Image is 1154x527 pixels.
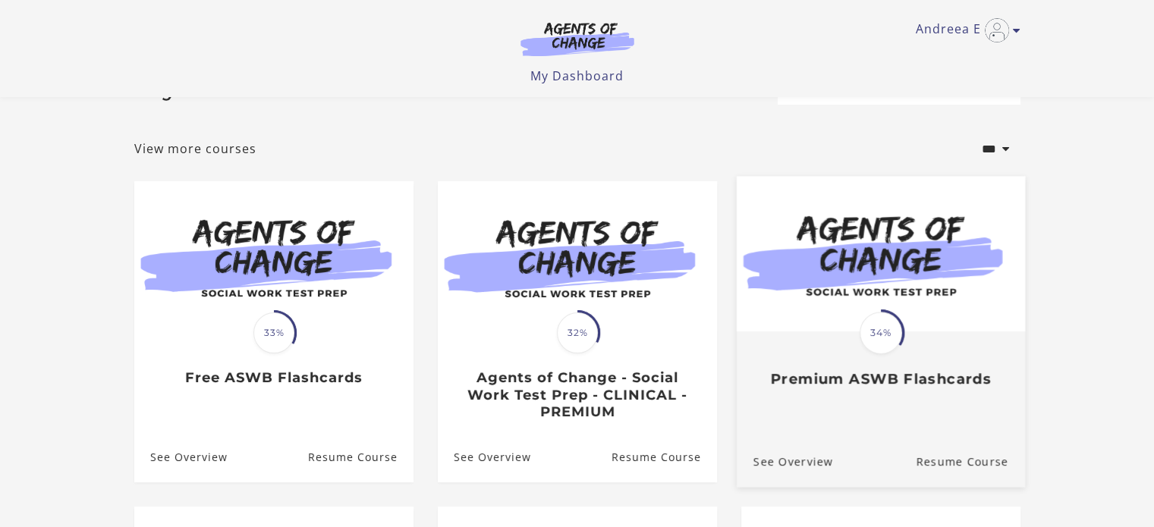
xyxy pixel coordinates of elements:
h3: Premium ASWB Flashcards [753,371,1008,388]
a: My Dashboard [530,67,624,84]
span: 33% [253,312,294,353]
a: Premium ASWB Flashcards: Resume Course [916,436,1025,487]
h2: My courses [134,67,307,102]
a: Free ASWB Flashcards: Resume Course [307,433,413,482]
h3: Agents of Change - Social Work Test Prep - CLINICAL - PREMIUM [454,369,700,421]
img: Agents of Change Logo [505,21,650,56]
span: 32% [557,312,598,353]
a: Agents of Change - Social Work Test Prep - CLINICAL - PREMIUM: Resume Course [611,433,716,482]
a: Toggle menu [916,18,1013,42]
h3: Free ASWB Flashcards [150,369,397,387]
a: Free ASWB Flashcards: See Overview [134,433,228,482]
a: Premium ASWB Flashcards: See Overview [736,436,832,487]
a: View more courses [134,140,256,158]
a: Agents of Change - Social Work Test Prep - CLINICAL - PREMIUM: See Overview [438,433,531,482]
span: 34% [860,312,902,354]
